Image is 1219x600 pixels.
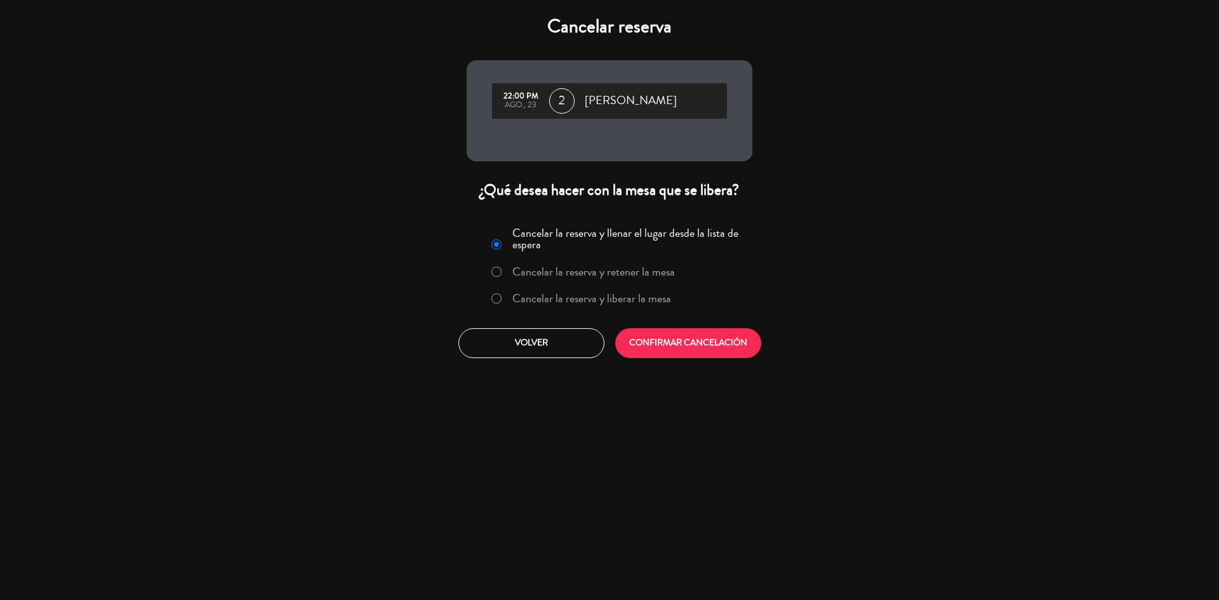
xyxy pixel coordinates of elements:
[512,227,745,250] label: Cancelar la reserva y llenar el lugar desde la lista de espera
[467,15,752,38] h4: Cancelar reserva
[498,101,543,110] div: ago., 23
[467,180,752,200] div: ¿Qué desea hacer con la mesa que se libera?
[615,328,761,358] button: CONFIRMAR CANCELACIÓN
[498,92,543,101] div: 22:00 PM
[585,91,677,110] span: [PERSON_NAME]
[512,293,671,304] label: Cancelar la reserva y liberar la mesa
[458,328,604,358] button: Volver
[512,266,675,277] label: Cancelar la reserva y retener la mesa
[549,88,575,114] span: 2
